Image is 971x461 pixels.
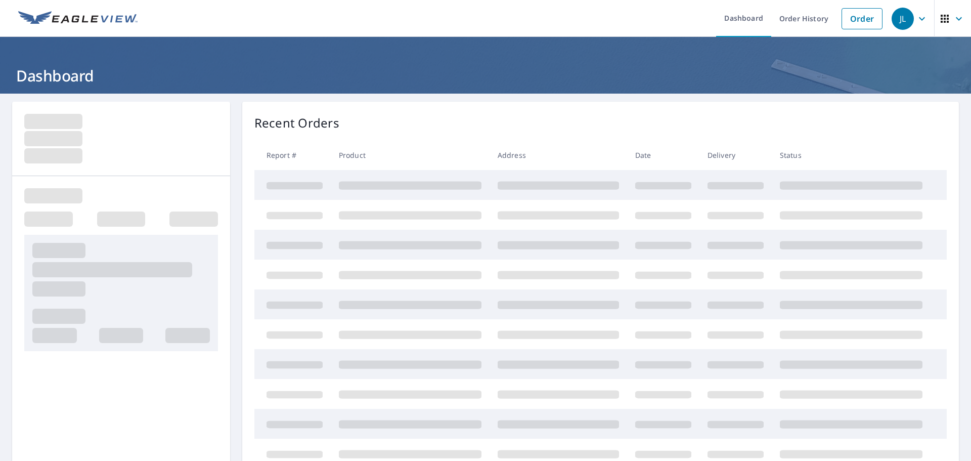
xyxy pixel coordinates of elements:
[18,11,138,26] img: EV Logo
[772,140,931,170] th: Status
[490,140,627,170] th: Address
[892,8,914,30] div: JL
[627,140,699,170] th: Date
[254,114,339,132] p: Recent Orders
[331,140,490,170] th: Product
[842,8,882,29] a: Order
[12,65,959,86] h1: Dashboard
[699,140,772,170] th: Delivery
[254,140,331,170] th: Report #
